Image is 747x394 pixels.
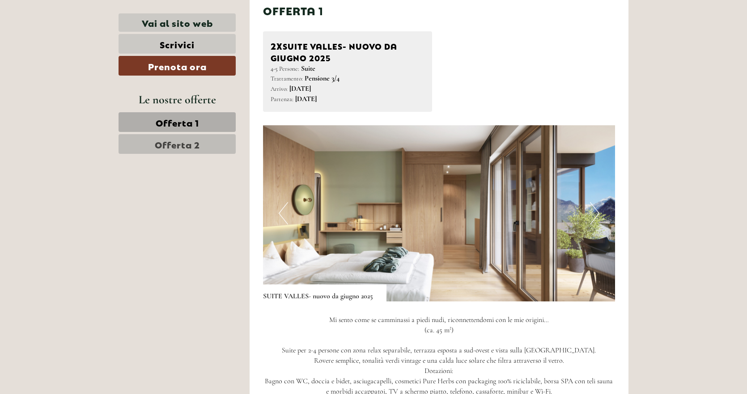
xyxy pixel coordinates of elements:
div: SUITE VALLES- nuovo da giugno 2025 [271,39,425,63]
div: martedì [156,7,197,22]
small: Arrivo: [271,85,288,93]
b: Pensione 3/4 [305,74,340,83]
b: 2x [271,39,283,51]
b: [DATE] [295,94,317,103]
div: SUITE VALLES- nuovo da giugno 2025 [263,284,386,301]
button: Next [590,202,599,225]
small: 4-5 Persone: [271,65,299,72]
small: Trattamento: [271,75,303,82]
div: [GEOGRAPHIC_DATA] [13,26,119,33]
a: Prenota ora [119,56,236,76]
small: 09:00 [13,43,119,50]
div: Le nostre offerte [119,91,236,108]
button: Invia [300,232,352,251]
button: Previous [279,202,288,225]
div: Buon giorno, come possiamo aiutarla? [7,24,124,51]
img: image [263,125,615,301]
b: [DATE] [289,84,311,93]
b: Suite [301,64,315,73]
span: Offerta 2 [155,138,200,150]
span: Offerta 1 [156,116,199,128]
div: Offerta 1 [263,3,323,18]
small: Partenza: [271,95,293,103]
a: Scrivici [119,34,236,54]
a: Vai al sito web [119,13,236,32]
